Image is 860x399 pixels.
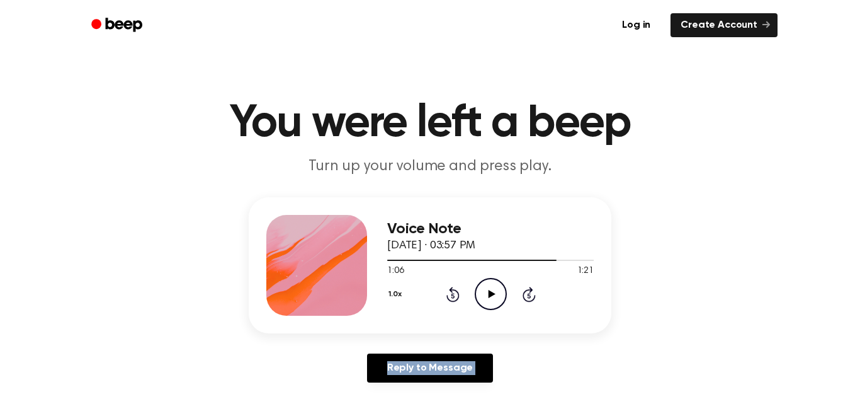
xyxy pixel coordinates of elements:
a: Beep [82,13,154,38]
span: 1:21 [577,265,594,278]
h3: Voice Note [387,221,594,238]
p: Turn up your volume and press play. [188,156,672,177]
span: 1:06 [387,265,404,278]
h1: You were left a beep [108,101,752,146]
a: Create Account [670,13,778,37]
span: [DATE] · 03:57 PM [387,240,475,252]
button: 1.0x [387,284,406,305]
a: Log in [609,11,663,40]
a: Reply to Message [367,354,493,383]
